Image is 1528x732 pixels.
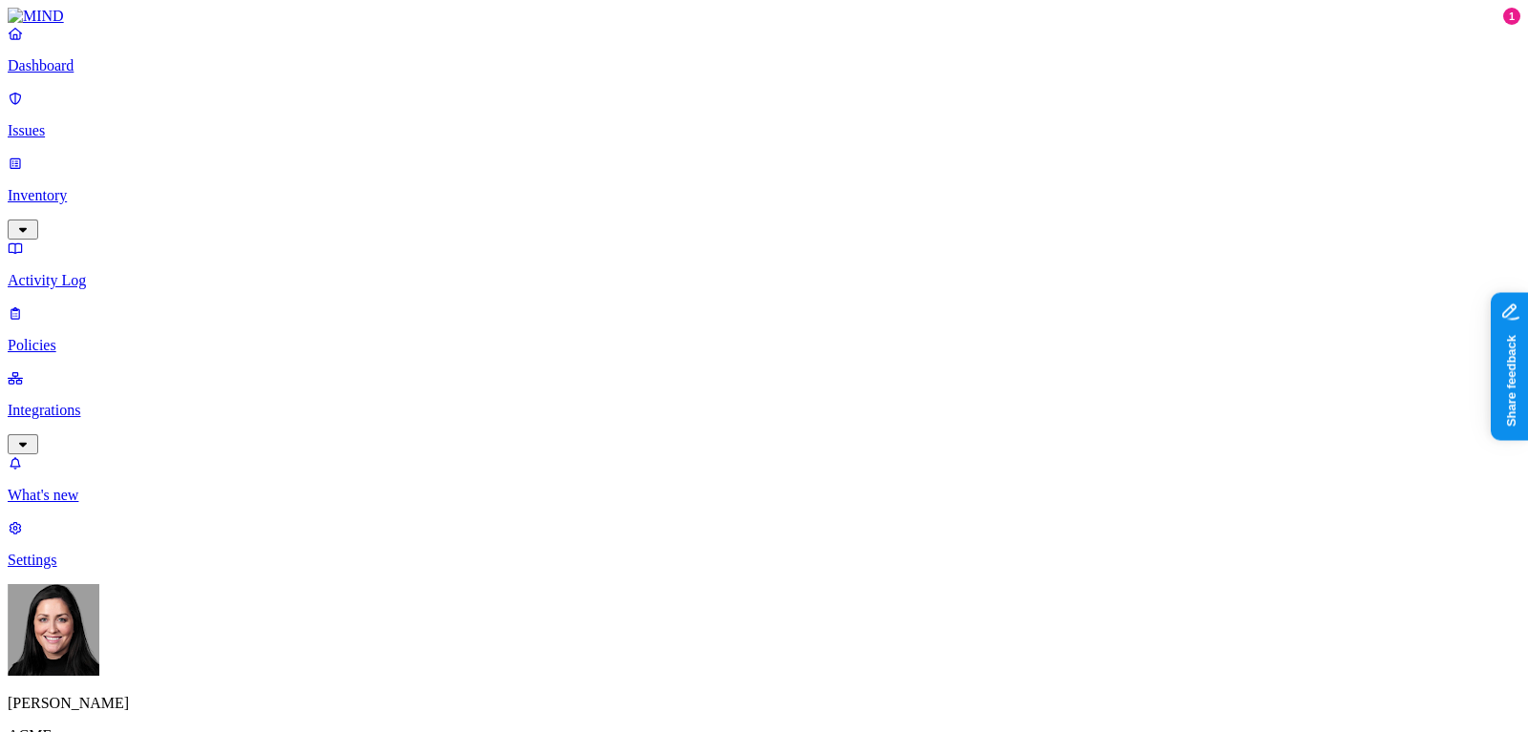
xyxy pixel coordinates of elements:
p: Issues [8,122,1520,139]
p: Integrations [8,402,1520,419]
p: Dashboard [8,57,1520,74]
p: Policies [8,337,1520,354]
a: Integrations [8,369,1520,451]
p: Activity Log [8,272,1520,289]
a: Inventory [8,155,1520,237]
p: Inventory [8,187,1520,204]
p: [PERSON_NAME] [8,695,1520,712]
a: Policies [8,304,1520,354]
img: MIND [8,8,64,25]
a: Issues [8,90,1520,139]
a: What's new [8,454,1520,504]
img: Lauren Pfleger [8,584,99,676]
p: What's new [8,487,1520,504]
a: Dashboard [8,25,1520,74]
a: MIND [8,8,1520,25]
div: 1 [1503,8,1520,25]
a: Activity Log [8,240,1520,289]
a: Settings [8,519,1520,569]
p: Settings [8,552,1520,569]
